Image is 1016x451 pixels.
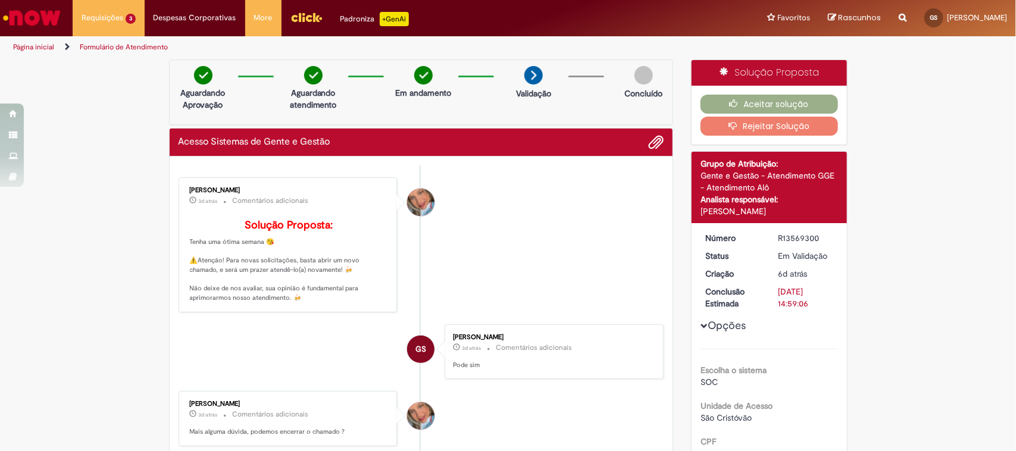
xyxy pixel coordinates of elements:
h2: Acesso Sistemas de Gente e Gestão Histórico de tíquete [179,137,330,148]
b: Escolha o sistema [701,365,767,375]
button: Adicionar anexos [648,134,664,150]
dt: Conclusão Estimada [696,286,770,309]
time: 29/09/2025 13:01:14 [199,198,218,205]
small: Comentários adicionais [496,343,572,353]
img: check-circle-green.png [304,66,323,84]
img: check-circle-green.png [414,66,433,84]
time: 29/09/2025 11:24:46 [462,344,481,352]
img: ServiceNow [1,6,62,30]
p: Aguardando atendimento [285,87,342,111]
time: 29/09/2025 09:50:49 [199,411,218,418]
button: Rejeitar Solução [701,117,838,136]
div: Jacqueline Andrade Galani [407,402,434,430]
div: Em Validação [779,250,834,262]
span: 3d atrás [462,344,481,352]
b: CPF [701,436,716,447]
p: +GenAi [380,12,409,26]
small: Comentários adicionais [233,409,309,419]
div: [PERSON_NAME] [190,400,388,408]
span: 6d atrás [779,268,808,279]
div: Grupo de Atribuição: [701,158,838,170]
span: [PERSON_NAME] [947,12,1007,23]
b: Solução Proposta: [245,218,333,232]
button: Aceitar solução [701,95,838,114]
span: SOC [701,377,718,387]
p: Tenha uma ótima semana 😘 ⚠️Atenção! Para novas solicitações, basta abrir um novo chamado, e será ... [190,220,388,303]
span: Favoritos [777,12,810,24]
div: R13569300 [779,232,834,244]
div: Geyson Ferreira Silva [407,336,434,363]
span: 3d atrás [199,411,218,418]
span: São Cristóvão [701,412,752,423]
p: Validação [516,87,551,99]
span: Rascunhos [838,12,881,23]
span: Requisições [82,12,123,24]
time: 26/09/2025 09:14:44 [779,268,808,279]
span: 3 [126,14,136,24]
span: More [254,12,273,24]
img: click_logo_yellow_360x200.png [290,8,323,26]
dt: Status [696,250,770,262]
dt: Criação [696,268,770,280]
img: img-circle-grey.png [634,66,653,84]
div: Gente e Gestão - Atendimento GGE - Atendimento Alô [701,170,838,193]
div: Padroniza [340,12,409,26]
p: Aguardando Aprovação [174,87,232,111]
div: [PERSON_NAME] [701,205,838,217]
img: check-circle-green.png [194,66,212,84]
p: Concluído [624,87,662,99]
div: Analista responsável: [701,193,838,205]
span: GS [930,14,938,21]
a: Formulário de Atendimento [80,42,168,52]
div: 26/09/2025 09:14:44 [779,268,834,280]
dt: Número [696,232,770,244]
span: Despesas Corporativas [154,12,236,24]
p: Pode sim [453,361,651,370]
span: GS [415,335,426,364]
a: Página inicial [13,42,54,52]
div: [PERSON_NAME] [190,187,388,194]
p: Mais alguma dúvida, podemos encerrar o chamado ? [190,427,388,437]
img: arrow-next.png [524,66,543,84]
p: Em andamento [395,87,451,99]
div: [PERSON_NAME] [453,334,651,341]
small: Comentários adicionais [233,196,309,206]
a: Rascunhos [828,12,881,24]
div: Jacqueline Andrade Galani [407,189,434,216]
div: [DATE] 14:59:06 [779,286,834,309]
b: Unidade de Acesso [701,400,773,411]
span: 3d atrás [199,198,218,205]
div: Solução Proposta [692,60,847,86]
ul: Trilhas de página [9,36,668,58]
